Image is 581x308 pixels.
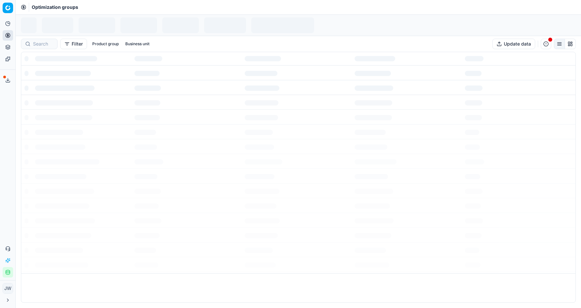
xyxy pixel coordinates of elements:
button: Business unit [123,40,152,48]
input: Search [33,41,53,47]
button: Update data [492,39,535,49]
button: JW [3,283,13,294]
nav: breadcrumb [32,4,78,10]
span: Optimization groups [32,4,78,10]
button: Product group [90,40,121,48]
button: Filter [60,39,87,49]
